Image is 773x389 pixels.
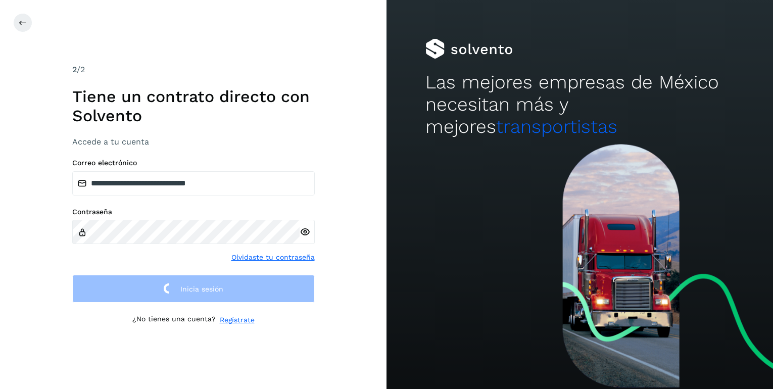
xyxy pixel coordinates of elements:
button: Inicia sesión [72,275,315,303]
span: Inicia sesión [180,285,223,293]
label: Contraseña [72,208,315,216]
label: Correo electrónico [72,159,315,167]
h2: Las mejores empresas de México necesitan más y mejores [425,71,735,138]
span: transportistas [496,116,617,137]
h3: Accede a tu cuenta [72,137,315,147]
a: Olvidaste tu contraseña [231,252,315,263]
span: 2 [72,65,77,74]
a: Regístrate [220,315,255,325]
h1: Tiene un contrato directo con Solvento [72,87,315,126]
p: ¿No tienes una cuenta? [132,315,216,325]
div: /2 [72,64,315,76]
